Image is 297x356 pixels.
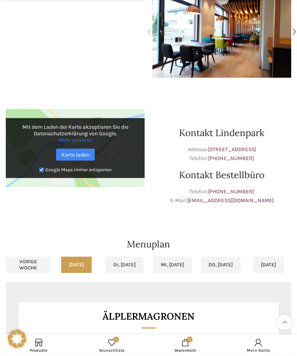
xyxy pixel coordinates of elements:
[152,171,291,180] h2: Kontakt Bestellbüro
[11,124,139,144] p: Mit dem Laden der Karte akzeptieren Sie die Datenschutzerklärung von Google.
[148,337,222,354] a: 0 Warenkorb
[45,167,111,173] small: Google Maps immer entsperren
[152,348,218,353] span: Warenkorb
[79,348,145,353] span: Wunschliste
[148,337,222,354] div: My cart
[277,315,292,330] a: Scroll to top button
[152,146,291,163] p: Adresse: Telefon:
[75,337,149,354] div: Meine Wunschliste
[58,137,92,144] a: Mehr erfahren
[106,257,143,273] a: Di, [DATE]
[113,337,119,342] span: 0
[187,198,274,204] a: [EMAIL_ADDRESS][DOMAIN_NAME]
[208,189,254,195] a: [PHONE_NUMBER]
[56,149,95,161] a: Karte laden
[187,337,193,342] span: 0
[208,155,254,162] a: [PHONE_NUMBER]
[39,168,44,173] input: Google Maps immer entsperren
[153,257,192,273] a: Mi, [DATE]
[6,257,51,273] a: Vorige Woche
[28,312,270,322] h3: Älplermagronen
[6,240,291,249] h2: Menuplan
[222,337,295,354] a: Mein Konto
[152,188,291,205] p: Telefon: E-Mail:
[208,146,256,153] a: [STREET_ADDRESS]
[61,257,92,273] a: [DATE]
[152,129,291,138] h2: Kontakt Lindenpark
[253,257,284,273] a: [DATE]
[142,24,157,40] div: Previous slide
[2,337,75,354] a: Produkte
[226,348,292,353] span: Mein Konto
[75,337,149,354] a: 0 Wunschliste
[201,257,241,273] a: Do, [DATE]
[6,109,145,187] img: Google Maps
[6,348,72,353] span: Produkte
